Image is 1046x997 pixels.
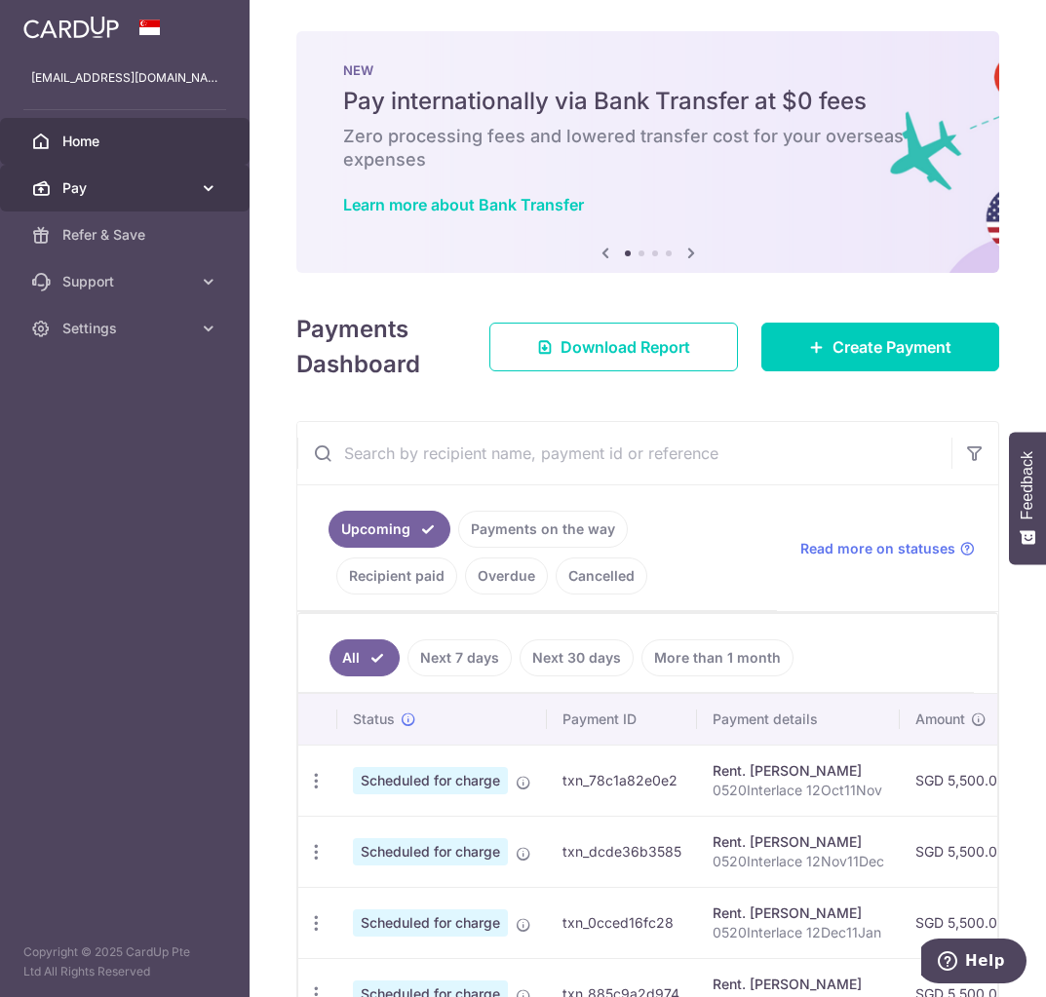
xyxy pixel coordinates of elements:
[800,539,955,558] span: Read more on statuses
[520,639,634,676] a: Next 30 days
[547,887,697,958] td: txn_0cced16fc28
[62,132,191,151] span: Home
[713,923,884,942] p: 0520Interlace 12Dec11Jan
[713,761,884,781] div: Rent. [PERSON_NAME]
[62,178,191,198] span: Pay
[547,816,697,887] td: txn_dcde36b3585
[23,16,119,39] img: CardUp
[343,195,584,214] a: Learn more about Bank Transfer
[761,323,999,371] a: Create Payment
[296,31,999,273] img: Bank transfer banner
[343,62,952,78] p: NEW
[353,838,508,865] span: Scheduled for charge
[547,694,697,745] th: Payment ID
[336,557,457,594] a: Recipient paid
[921,939,1027,987] iframe: Opens a widget where you can find more information
[329,639,400,676] a: All
[62,272,191,291] span: Support
[713,781,884,800] p: 0520Interlace 12Oct11Nov
[697,694,900,745] th: Payment details
[713,852,884,871] p: 0520Interlace 12Nov11Dec
[641,639,794,676] a: More than 1 month
[329,511,450,548] a: Upcoming
[800,539,975,558] a: Read more on statuses
[1009,432,1046,564] button: Feedback - Show survey
[900,816,1022,887] td: SGD 5,500.00
[900,745,1022,816] td: SGD 5,500.00
[353,767,508,794] span: Scheduled for charge
[62,225,191,245] span: Refer & Save
[353,909,508,937] span: Scheduled for charge
[713,832,884,852] div: Rent. [PERSON_NAME]
[353,709,395,729] span: Status
[31,68,218,88] p: [EMAIL_ADDRESS][DOMAIN_NAME]
[343,125,952,172] h6: Zero processing fees and lowered transfer cost for your overseas expenses
[556,557,647,594] a: Cancelled
[561,335,690,359] span: Download Report
[343,86,952,117] h5: Pay internationally via Bank Transfer at $0 fees
[1019,451,1036,519] span: Feedback
[296,312,454,382] h4: Payments Dashboard
[458,511,628,548] a: Payments on the way
[900,887,1022,958] td: SGD 5,500.00
[547,745,697,816] td: txn_78c1a82e0e2
[297,422,951,484] input: Search by recipient name, payment id or reference
[465,557,548,594] a: Overdue
[833,335,951,359] span: Create Payment
[915,709,965,729] span: Amount
[62,319,191,338] span: Settings
[713,975,884,994] div: Rent. [PERSON_NAME]
[713,903,884,923] div: Rent. [PERSON_NAME]
[407,639,512,676] a: Next 7 days
[489,323,738,371] a: Download Report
